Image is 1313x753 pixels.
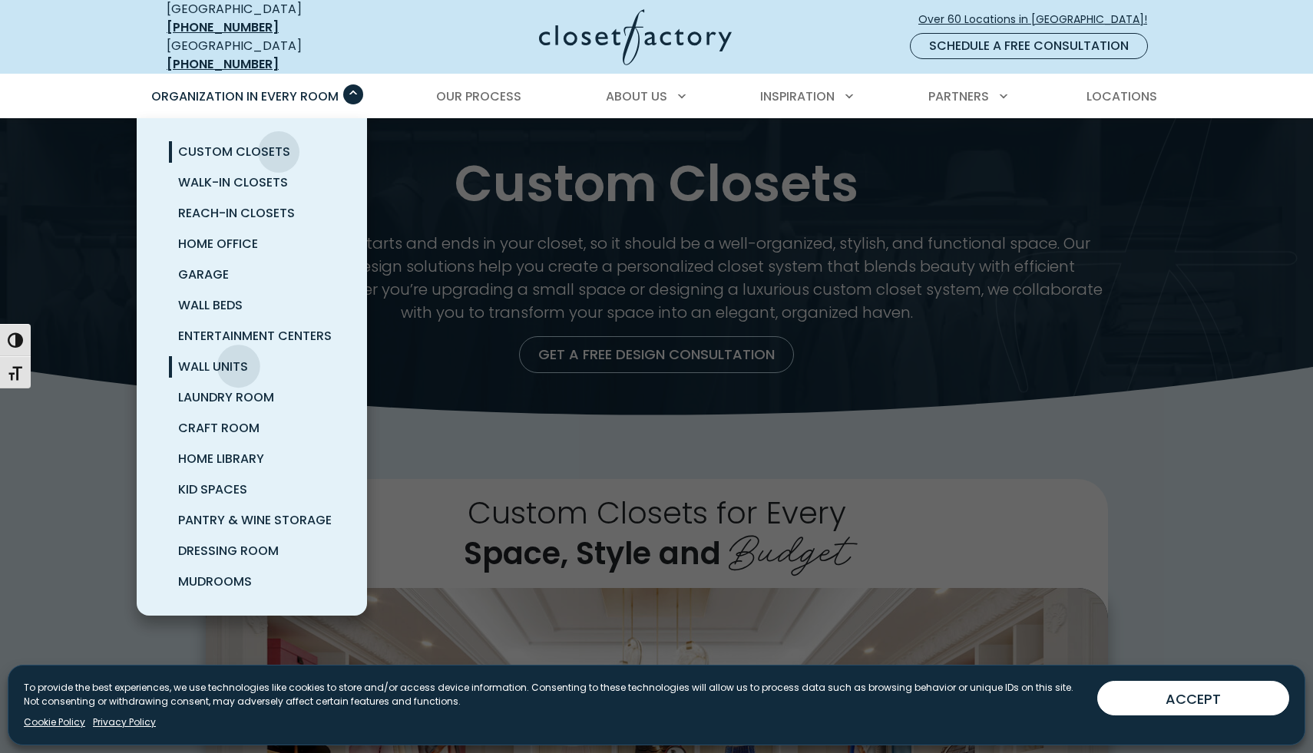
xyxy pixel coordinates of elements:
span: Custom Closets [178,143,290,160]
span: Locations [1086,88,1157,105]
a: [PHONE_NUMBER] [167,55,279,73]
a: Over 60 Locations in [GEOGRAPHIC_DATA]! [918,6,1160,33]
span: Mudrooms [178,573,252,590]
span: Our Process [436,88,521,105]
span: Over 60 Locations in [GEOGRAPHIC_DATA]! [918,12,1159,28]
span: Home Library [178,450,264,467]
span: Reach-In Closets [178,204,295,222]
a: Privacy Policy [93,715,156,729]
span: Inspiration [760,88,835,105]
span: About Us [606,88,667,105]
span: Kid Spaces [178,481,247,498]
span: Laundry Room [178,388,274,406]
span: Dressing Room [178,542,279,560]
span: Partners [928,88,989,105]
span: Garage [178,266,229,283]
a: Cookie Policy [24,715,85,729]
span: Walk-In Closets [178,173,288,191]
span: Entertainment Centers [178,327,332,345]
span: Craft Room [178,419,260,437]
span: Pantry & Wine Storage [178,511,332,529]
span: Wall Units [178,358,248,375]
a: Schedule a Free Consultation [910,33,1148,59]
span: Wall Beds [178,296,243,314]
button: ACCEPT [1097,681,1289,715]
div: [GEOGRAPHIC_DATA] [167,37,389,74]
p: To provide the best experiences, we use technologies like cookies to store and/or access device i... [24,681,1085,708]
nav: Primary Menu [141,75,1172,118]
span: Home Office [178,235,258,253]
a: [PHONE_NUMBER] [167,18,279,36]
span: Organization in Every Room [151,88,339,105]
ul: Organization in Every Room submenu [137,118,367,616]
img: Closet Factory Logo [539,9,732,65]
